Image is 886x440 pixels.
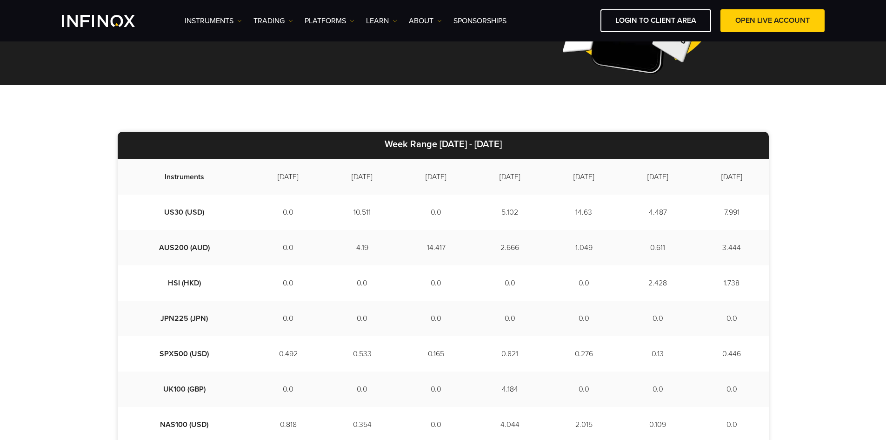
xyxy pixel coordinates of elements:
td: 4.19 [325,230,399,265]
td: 0.0 [325,372,399,407]
td: 3.444 [695,230,769,265]
a: SPONSORSHIPS [453,15,506,27]
td: 0.0 [621,372,695,407]
td: 0.0 [547,372,621,407]
td: 2.666 [473,230,547,265]
td: 0.446 [695,336,769,372]
strong: [DATE] - [DATE] [440,139,502,150]
td: 0.0 [399,301,473,336]
td: [DATE] [621,159,695,195]
td: 0.0 [251,265,325,301]
td: [DATE] [547,159,621,195]
a: OPEN LIVE ACCOUNT [720,9,825,32]
td: 0.0 [695,301,769,336]
td: 4.184 [473,372,547,407]
td: 0.0 [251,372,325,407]
td: 1.049 [547,230,621,265]
td: 14.417 [399,230,473,265]
td: SPX500 (USD) [118,336,252,372]
td: Instruments [118,159,252,195]
td: UK100 (GBP) [118,372,252,407]
td: 0.0 [399,195,473,230]
td: [DATE] [251,159,325,195]
td: HSI (HKD) [118,265,252,301]
td: US30 (USD) [118,195,252,230]
td: 2.428 [621,265,695,301]
td: 0.165 [399,336,473,372]
td: 0.533 [325,336,399,372]
td: 10.511 [325,195,399,230]
a: ABOUT [409,15,442,27]
td: 0.0 [547,301,621,336]
a: PLATFORMS [305,15,354,27]
a: Instruments [185,15,242,27]
td: [DATE] [399,159,473,195]
td: 0.0 [547,265,621,301]
td: 0.821 [473,336,547,372]
td: 7.991 [695,195,769,230]
td: [DATE] [325,159,399,195]
td: 0.0 [473,301,547,336]
td: [DATE] [695,159,769,195]
td: 0.0 [399,265,473,301]
td: 4.487 [621,195,695,230]
a: LOGIN TO CLIENT AREA [600,9,711,32]
strong: Week Range [385,139,437,150]
td: 0.0 [325,301,399,336]
td: 0.492 [251,336,325,372]
a: TRADING [253,15,293,27]
a: INFINOX Logo [62,15,157,27]
td: 5.102 [473,195,547,230]
td: JPN225 (JPN) [118,301,252,336]
td: 0.0 [621,301,695,336]
td: 0.0 [325,265,399,301]
td: 0.0 [695,372,769,407]
a: Learn [366,15,397,27]
td: 0.0 [473,265,547,301]
td: 1.738 [695,265,769,301]
td: [DATE] [473,159,547,195]
td: AUS200 (AUD) [118,230,252,265]
td: 0.0 [399,372,473,407]
td: 0.0 [251,230,325,265]
td: 0.13 [621,336,695,372]
td: 0.276 [547,336,621,372]
td: 0.611 [621,230,695,265]
td: 0.0 [251,301,325,336]
td: 14.63 [547,195,621,230]
td: 0.0 [251,195,325,230]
